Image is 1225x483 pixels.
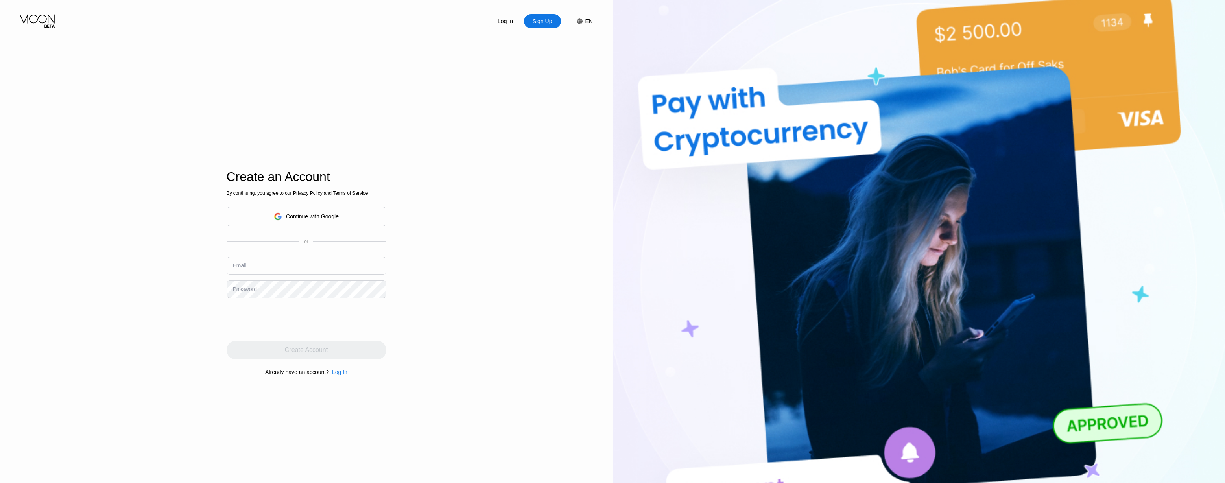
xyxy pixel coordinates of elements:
span: Terms of Service [333,190,368,196]
span: Privacy Policy [293,190,323,196]
div: Password [233,286,257,292]
div: Already have an account? [265,369,329,375]
div: Email [233,262,247,269]
div: or [304,239,308,244]
div: Sign Up [524,14,561,28]
div: Log In [329,369,347,375]
div: Continue with Google [227,207,386,226]
div: By continuing, you agree to our [227,190,386,196]
span: and [323,190,333,196]
div: Log In [332,369,347,375]
div: EN [569,14,593,28]
div: Create an Account [227,170,386,184]
div: Sign Up [532,17,553,25]
div: Log In [487,14,524,28]
div: Log In [497,17,514,25]
iframe: reCAPTCHA [227,304,346,335]
div: Continue with Google [286,213,339,219]
div: EN [585,18,593,24]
